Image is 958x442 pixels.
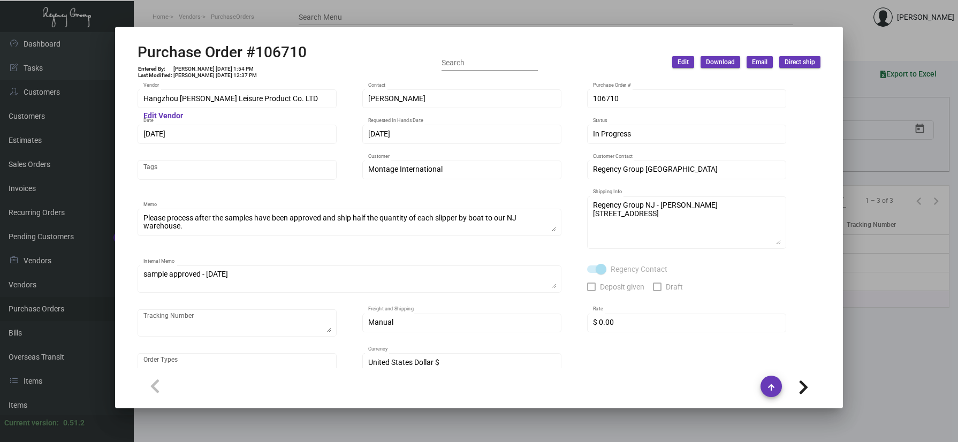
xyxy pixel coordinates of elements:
span: In Progress [593,129,631,138]
span: Manual [368,318,393,326]
td: [PERSON_NAME] [DATE] 1:54 PM [173,66,257,72]
td: Entered By: [138,66,173,72]
span: Deposit given [600,280,644,293]
div: 0.51.2 [63,417,85,429]
button: Direct ship [779,56,820,68]
button: Email [747,56,773,68]
mat-hint: Edit Vendor [143,112,183,120]
span: Download [706,58,735,67]
td: [PERSON_NAME] [DATE] 12:37 PM [173,72,257,79]
span: Direct ship [785,58,815,67]
h2: Purchase Order #106710 [138,43,307,62]
span: Regency Contact [611,263,667,276]
button: Download [701,56,740,68]
span: Draft [666,280,683,293]
span: Edit [678,58,689,67]
td: Last Modified: [138,72,173,79]
div: Current version: [4,417,59,429]
button: Edit [672,56,694,68]
span: Email [752,58,767,67]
